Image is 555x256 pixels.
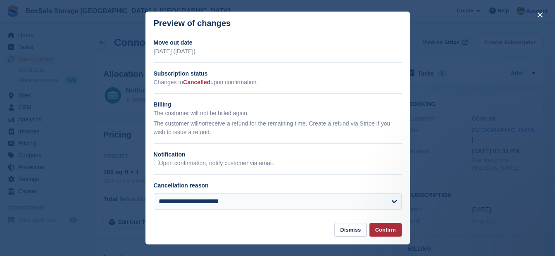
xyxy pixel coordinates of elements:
p: [DATE] ([DATE]) [154,47,402,56]
input: Upon confirmation, notify customer via email. [154,160,159,165]
p: Changes to upon confirmation. [154,78,402,87]
p: The customer will receive a refund for the remaining time. Create a refund via Stripe if you wish... [154,119,402,137]
label: Cancellation reason [154,182,209,189]
button: close [534,8,547,21]
h2: Billing [154,100,402,109]
em: not [198,120,206,127]
button: Dismiss [334,223,367,237]
span: Cancelled [183,79,210,85]
button: Confirm [369,223,402,237]
h2: Subscription status [154,69,402,78]
h2: Move out date [154,38,402,47]
h2: Notification [154,150,402,159]
label: Upon confirmation, notify customer via email. [154,160,274,167]
p: Preview of changes [154,19,231,28]
p: The customer will not be billed again. [154,109,402,118]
